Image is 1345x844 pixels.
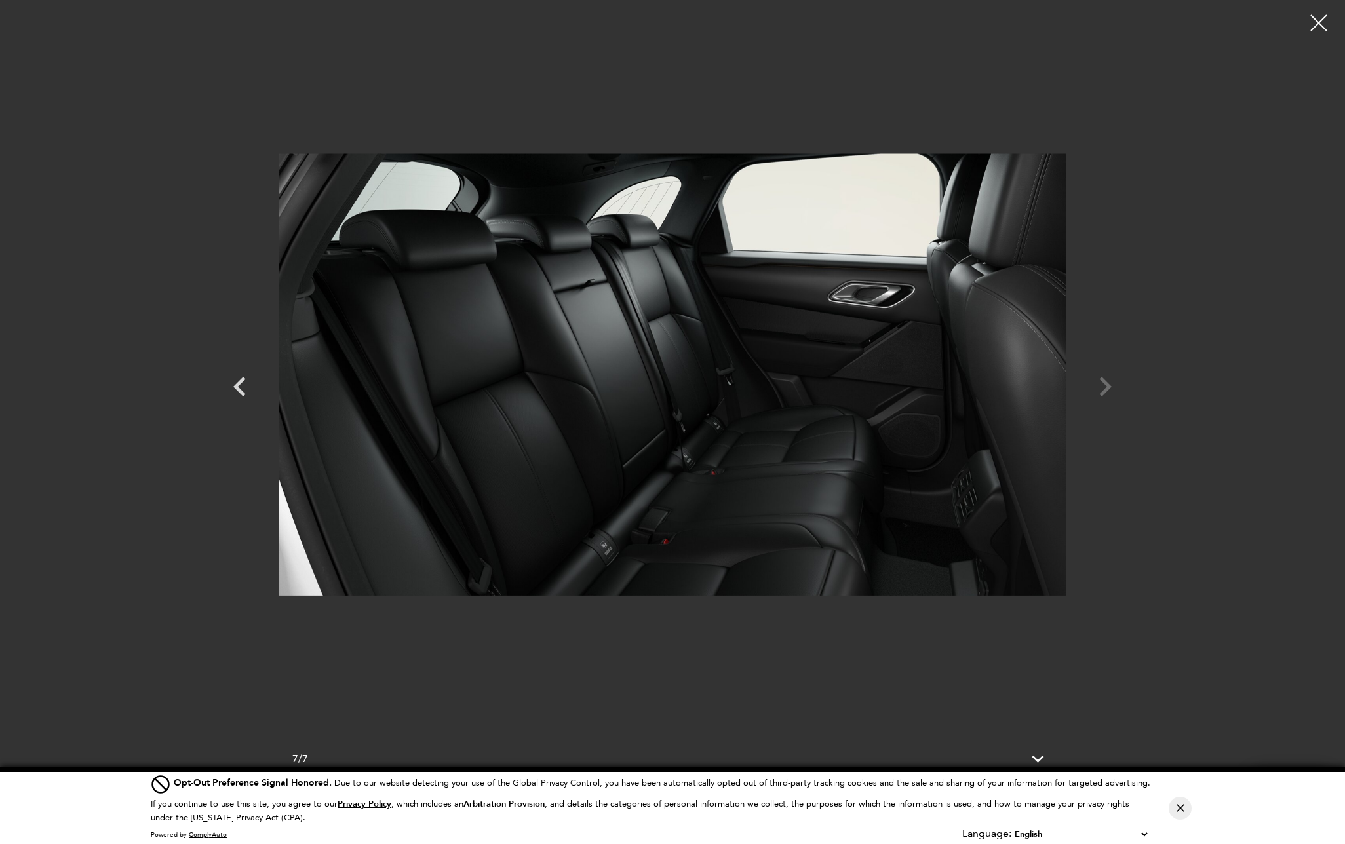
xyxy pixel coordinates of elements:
[463,798,545,810] strong: Arbitration Provision
[1011,827,1150,841] select: Language Select
[338,798,391,810] u: Privacy Policy
[279,10,1066,739] img: New 2026 Zadar Grey LAND ROVER Dynamic SE 400PS image 7
[292,752,308,765] div: /
[302,752,308,765] span: 7
[292,752,298,765] span: 7
[189,830,227,839] a: ComplyAuto
[1169,797,1192,820] button: Close Button
[174,776,1150,790] div: Due to our website detecting your use of the Global Privacy Control, you have been automatically ...
[962,828,1011,839] div: Language:
[174,777,334,789] span: Opt-Out Preference Signal Honored .
[151,799,1129,822] p: If you continue to use this site, you agree to our , which includes an , and details the categori...
[151,831,227,839] div: Powered by
[220,360,260,419] div: Previous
